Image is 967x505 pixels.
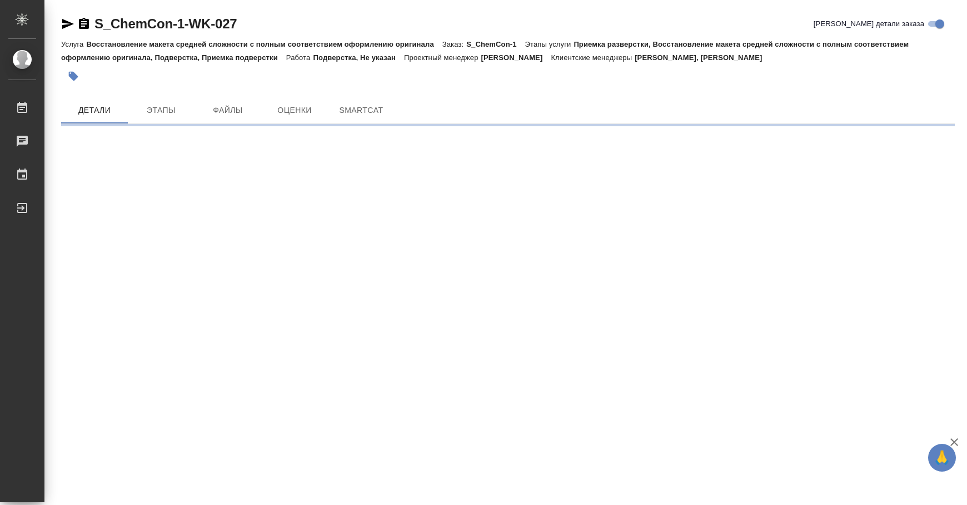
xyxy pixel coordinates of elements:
[928,444,956,472] button: 🙏
[814,18,924,29] span: [PERSON_NAME] детали заказа
[201,103,255,117] span: Файлы
[335,103,388,117] span: SmartCat
[61,17,74,31] button: Скопировать ссылку для ЯМессенджера
[933,446,951,469] span: 🙏
[313,53,404,62] p: Подверстка, Не указан
[442,40,466,48] p: Заказ:
[68,103,121,117] span: Детали
[61,40,86,48] p: Услуга
[268,103,321,117] span: Оценки
[466,40,525,48] p: S_ChemCon-1
[94,16,237,31] a: S_ChemCon-1-WK-027
[86,40,442,48] p: Восстановление макета средней сложности с полным соответствием оформлению оригинала
[77,17,91,31] button: Скопировать ссылку
[61,64,86,88] button: Добавить тэг
[525,40,574,48] p: Этапы услуги
[635,53,770,62] p: [PERSON_NAME], [PERSON_NAME]
[286,53,313,62] p: Работа
[404,53,481,62] p: Проектный менеджер
[134,103,188,117] span: Этапы
[481,53,551,62] p: [PERSON_NAME]
[551,53,635,62] p: Клиентские менеджеры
